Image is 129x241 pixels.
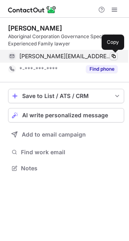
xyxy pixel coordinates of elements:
[21,149,121,156] span: Find work email
[8,24,62,32] div: [PERSON_NAME]
[22,93,110,99] div: Save to List / ATS / CRM
[8,147,124,158] button: Find work email
[8,33,124,47] div: Aboriginal Corporation Governance Specialist/ Experienced Family lawyer
[8,108,124,123] button: AI write personalized message
[8,89,124,103] button: save-profile-one-click
[22,131,86,138] span: Add to email campaign
[22,112,108,118] span: AI write personalized message
[8,127,124,142] button: Add to email campaign
[8,163,124,174] button: Notes
[86,65,118,73] button: Reveal Button
[19,53,112,60] span: [PERSON_NAME][EMAIL_ADDRESS][PERSON_NAME][DOMAIN_NAME]
[8,5,56,14] img: ContactOut v5.3.10
[21,165,121,172] span: Notes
